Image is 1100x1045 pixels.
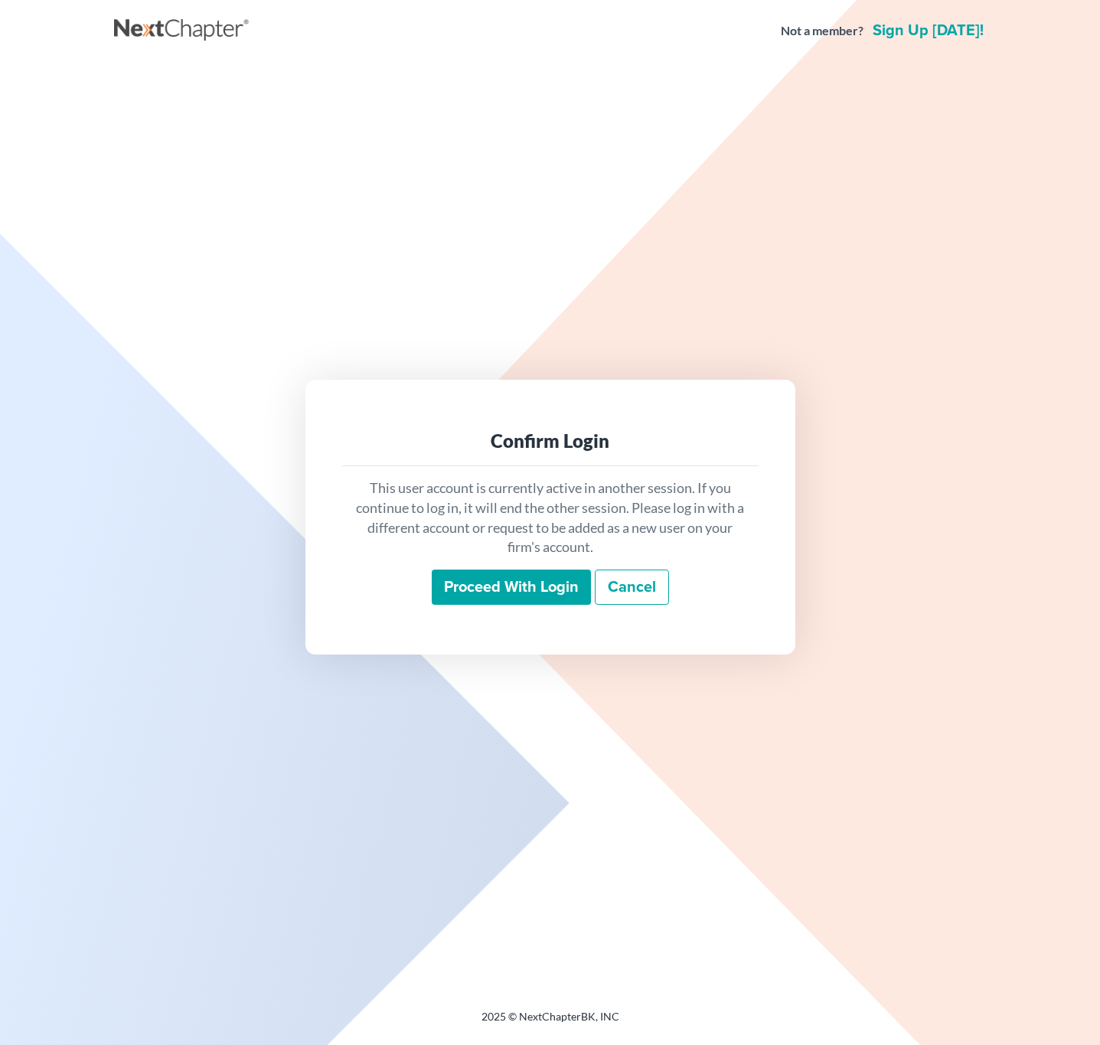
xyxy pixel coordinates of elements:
div: 2025 © NextChapterBK, INC [114,1009,987,1037]
div: Confirm Login [354,429,746,453]
a: Sign up [DATE]! [870,23,987,38]
strong: Not a member? [781,22,863,40]
a: Cancel [595,570,669,605]
p: This user account is currently active in another session. If you continue to log in, it will end ... [354,478,746,557]
input: Proceed with login [432,570,591,605]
